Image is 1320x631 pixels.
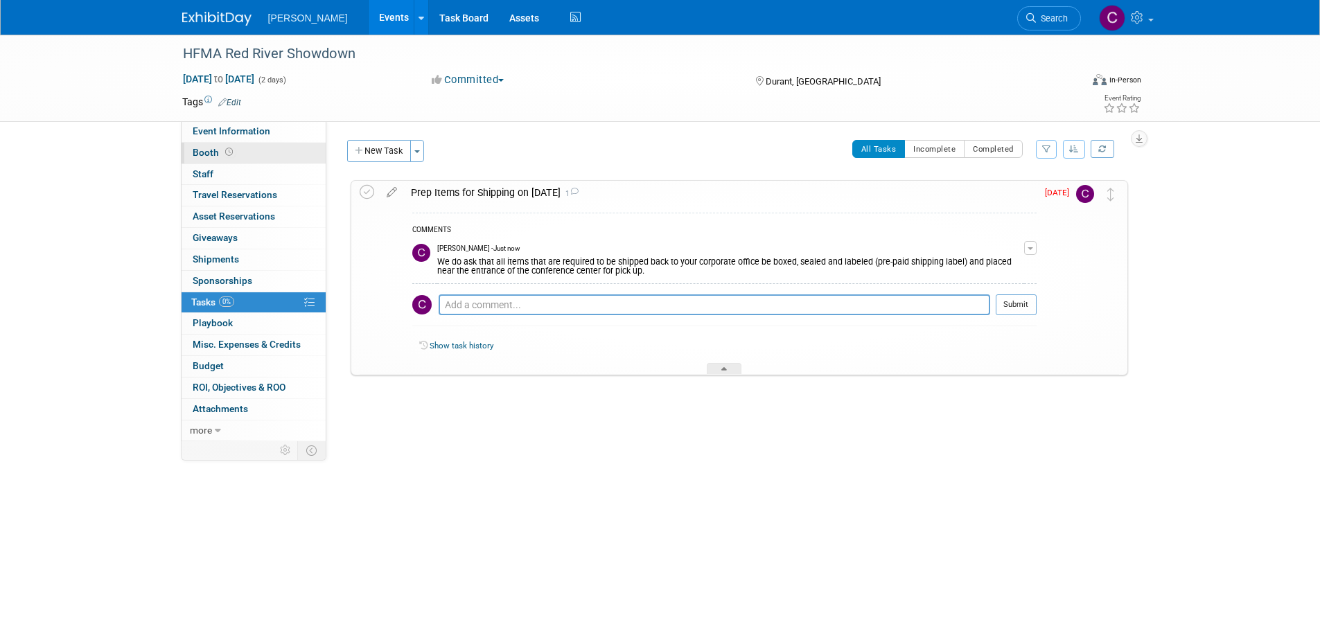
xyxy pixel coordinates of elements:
[193,232,238,243] span: Giveaways
[193,211,275,222] span: Asset Reservations
[190,425,212,436] span: more
[182,121,326,142] a: Event Information
[182,164,326,185] a: Staff
[182,313,326,334] a: Playbook
[182,335,326,355] a: Misc. Expenses & Credits
[182,377,326,398] a: ROI, Objectives & ROO
[766,76,881,87] span: Durant, [GEOGRAPHIC_DATA]
[257,75,286,85] span: (2 days)
[193,125,270,136] span: Event Information
[274,441,298,459] td: Personalize Event Tab Strip
[193,382,285,393] span: ROI, Objectives & ROO
[1045,188,1076,197] span: [DATE]
[1099,5,1125,31] img: Chris Cobb
[437,244,520,254] span: [PERSON_NAME] - Just now
[996,294,1037,315] button: Submit
[182,95,241,109] td: Tags
[193,317,233,328] span: Playbook
[964,140,1023,158] button: Completed
[852,140,906,158] button: All Tasks
[212,73,225,85] span: to
[561,189,579,198] span: 1
[1017,6,1081,30] a: Search
[182,143,326,163] a: Booth
[1109,75,1141,85] div: In-Person
[182,12,252,26] img: ExhibitDay
[904,140,965,158] button: Incomplete
[380,186,404,199] a: edit
[412,224,1037,238] div: COMMENTS
[193,275,252,286] span: Sponsorships
[999,72,1142,93] div: Event Format
[191,296,234,308] span: Tasks
[182,356,326,377] a: Budget
[430,341,493,350] a: Show task history
[297,441,326,459] td: Toggle Event Tabs
[182,271,326,292] a: Sponsorships
[437,254,1024,276] div: We do ask that all items that are required to be shipped back to your corporate office be boxed, ...
[178,42,1060,66] div: HFMA Red River Showdown
[222,147,236,157] span: Booth not reserved yet
[182,399,326,420] a: Attachments
[193,168,213,179] span: Staff
[412,244,430,262] img: Chris Cobb
[404,181,1037,204] div: Prep Items for Shipping on [DATE]
[1093,74,1107,85] img: Format-Inperson.png
[182,292,326,313] a: Tasks0%
[193,189,277,200] span: Travel Reservations
[193,254,239,265] span: Shipments
[427,73,509,87] button: Committed
[1091,140,1114,158] a: Refresh
[1036,13,1068,24] span: Search
[182,185,326,206] a: Travel Reservations
[219,296,234,307] span: 0%
[347,140,411,162] button: New Task
[268,12,348,24] span: [PERSON_NAME]
[412,295,432,314] img: Chris Cobb
[182,249,326,270] a: Shipments
[218,98,241,107] a: Edit
[182,206,326,227] a: Asset Reservations
[193,147,236,158] span: Booth
[1107,188,1114,201] i: Move task
[182,228,326,249] a: Giveaways
[193,403,248,414] span: Attachments
[182,73,255,85] span: [DATE] [DATE]
[1076,185,1094,203] img: Chris Cobb
[1103,95,1141,102] div: Event Rating
[182,420,326,441] a: more
[193,360,224,371] span: Budget
[193,339,301,350] span: Misc. Expenses & Credits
